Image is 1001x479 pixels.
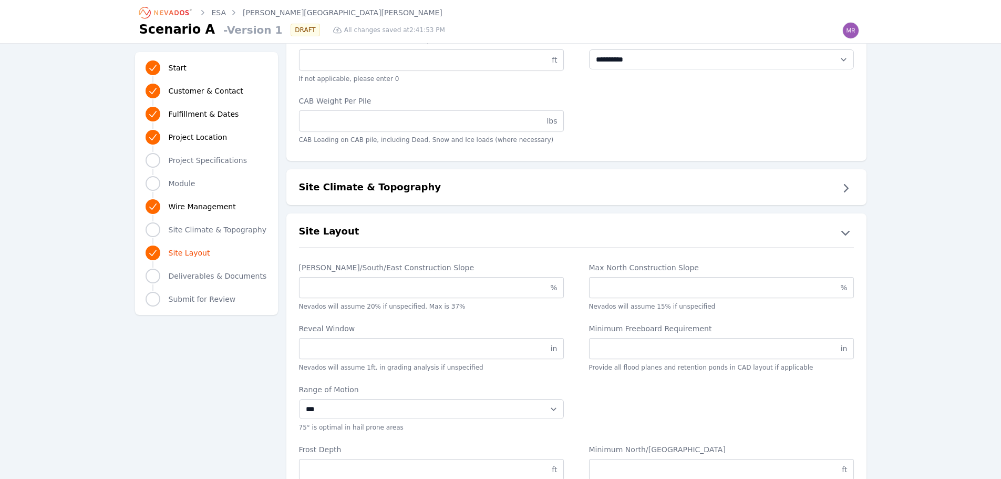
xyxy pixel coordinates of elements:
nav: Breadcrumb [139,4,442,21]
div: DRAFT [291,24,319,36]
p: Nevados will assume 1ft. in grading analysis if unspecified [299,363,564,372]
p: If not applicable, please enter 0 [299,75,564,83]
nav: Progress [146,58,267,309]
p: Nevados will assume 20% if unspecified. Max is 37% [299,302,564,311]
span: Project Location [169,132,228,142]
label: Range of Motion [299,384,564,395]
h2: Site Climate & Topography [299,180,441,197]
label: Minimum Freeboard Requirement [589,323,854,334]
h2: Site Layout [299,224,359,241]
span: - Version 1 [219,23,282,37]
p: Provide all flood planes and retention ponds in CAD layout if applicable [589,363,854,372]
p: Nevados will assume 15% if unspecified [589,302,854,311]
span: Submit for Review [169,294,236,304]
a: [PERSON_NAME][GEOGRAPHIC_DATA][PERSON_NAME] [243,7,442,18]
label: Frost Depth [299,444,564,455]
span: Site Climate & Topography [169,225,266,235]
h1: Scenario A [139,21,215,38]
span: All changes saved at 2:41:53 PM [344,26,445,34]
span: Customer & Contact [169,86,243,96]
span: Site Layout [169,248,210,258]
span: Fulfillment & Dates [169,109,239,119]
span: Module [169,178,195,189]
label: [PERSON_NAME]/South/East Construction Slope [299,262,564,273]
label: Minimum North/[GEOGRAPHIC_DATA] [589,444,854,455]
img: mruston@esa-solar.com [842,22,859,39]
label: CAB Weight Per Pile [299,96,564,106]
button: Site Layout [286,224,866,241]
span: Deliverables & Documents [169,271,267,281]
p: 75° is optimal in hail prone areas [299,423,564,432]
label: Max North Construction Slope [589,262,854,273]
span: Wire Management [169,201,236,212]
p: CAB Loading on CAB pile, including Dead, Snow and Ice loads (where necessary) [299,136,564,144]
button: Site Climate & Topography [286,180,866,197]
span: Start [169,63,187,73]
span: Project Specifications [169,155,247,166]
a: ESA [212,7,226,18]
label: Reveal Window [299,323,564,334]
